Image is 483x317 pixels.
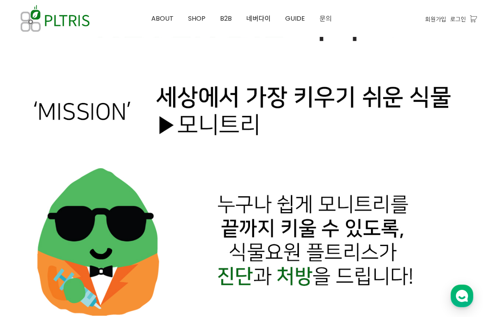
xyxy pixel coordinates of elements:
a: 네버다이 [239,0,278,37]
a: 로그인 [450,15,466,24]
span: B2B [220,14,232,23]
a: ABOUT [144,0,181,37]
span: 대화 [74,262,84,269]
span: GUIDE [285,14,305,23]
a: 설정 [104,250,155,270]
span: ABOUT [151,14,174,23]
span: SHOP [188,14,205,23]
a: 문의 [312,0,339,37]
span: 문의 [320,14,332,23]
a: B2B [213,0,239,37]
a: 회원가입 [425,15,446,24]
span: 네버다이 [246,14,271,23]
span: 홈 [25,262,30,268]
a: 대화 [53,250,104,270]
a: 홈 [2,250,53,270]
span: 설정 [125,262,135,268]
a: SHOP [181,0,213,37]
a: GUIDE [278,0,312,37]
